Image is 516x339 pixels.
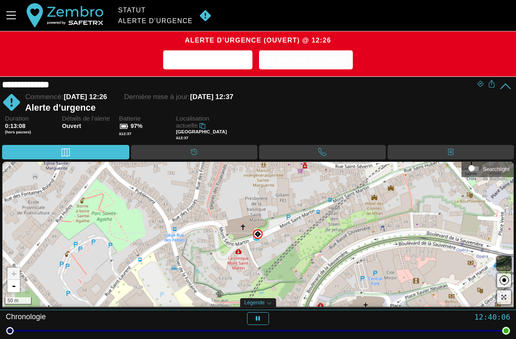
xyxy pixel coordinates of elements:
[170,54,246,67] span: Ajouter une note
[466,162,509,175] div: Searchlight
[62,115,115,122] span: Détails de l'alerte
[119,115,172,122] span: Batterie
[196,9,215,22] img: MANUAL.svg
[483,166,509,172] div: Searchlight
[244,300,264,306] span: Légende
[119,131,131,136] span: à 12:37
[176,135,188,140] span: à 12:37
[388,145,514,159] div: Contacts
[131,123,143,129] span: 97%
[118,17,193,25] div: Alerte d’urgence
[2,145,129,159] div: Carte
[6,312,172,325] div: Chronologie
[7,280,20,292] a: Zoom out
[5,123,26,129] span: 0:13:08
[62,123,115,130] span: Ouvert
[124,93,190,101] span: Dernière mise à jour:
[25,102,477,113] div: Alerte d’urgence
[176,129,227,134] span: [GEOGRAPHIC_DATA]
[5,130,58,135] span: (hors pauses)
[254,235,259,240] img: PathDirectionCurrent.svg
[259,145,386,159] div: Appel
[118,7,193,14] div: Statut
[2,93,21,112] img: MANUAL.svg
[344,312,510,322] div: 12:40:06
[64,93,107,101] span: [DATE] 12:26
[185,36,331,44] span: Alerte d’urgence (Ouvert) @ 12:26
[131,145,258,159] div: Calendrier
[254,231,261,237] img: MANUAL.svg
[5,297,32,305] div: 50 m
[190,93,233,101] span: [DATE] 12:37
[176,115,209,129] span: Localisation actuelle
[7,268,20,280] a: Zoom in
[266,54,346,67] span: Résoudre l'alerte
[259,50,353,69] button: Résoudre l'alerte
[25,93,63,101] span: Commencé:
[163,50,252,69] button: Ajouter une note
[5,115,58,122] span: Duration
